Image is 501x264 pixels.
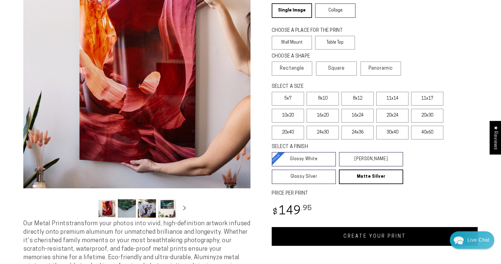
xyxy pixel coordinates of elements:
[118,199,136,218] button: Load image 2 in gallery view
[376,109,409,123] label: 20x24
[272,227,478,246] a: CREATE YOUR PRINT
[376,92,409,106] label: 11x14
[273,208,278,216] span: $
[341,126,374,140] label: 24x36
[307,126,339,140] label: 24x30
[341,109,374,123] label: 16x24
[98,199,116,218] button: Load image 1 in gallery view
[301,205,312,212] sup: .95
[280,65,304,72] span: Rectangle
[158,199,176,218] button: Load image 4 in gallery view
[272,206,312,217] bdi: 149
[315,36,355,50] label: Table Top
[489,121,501,154] div: Click to open Judge.me floating reviews tab
[272,170,336,184] a: Glossy Silver
[272,126,304,140] label: 20x40
[272,83,393,90] legend: SELECT A SIZE
[272,36,312,50] label: Wall Mount
[272,53,350,60] legend: CHOOSE A SHAPE
[83,202,96,215] button: Slide left
[272,27,350,34] legend: CHOOSE A PLACE FOR THE PRINT
[315,3,355,18] a: Collage
[376,126,409,140] label: 30x40
[272,109,304,123] label: 10x20
[369,66,393,71] span: Panoramic
[272,3,312,18] a: Single Image
[272,152,336,167] a: Glossy White
[411,92,443,106] label: 11x17
[467,231,489,249] div: Contact Us Directly
[307,92,339,106] label: 8x10
[339,152,403,167] a: [PERSON_NAME]
[341,92,374,106] label: 8x12
[339,170,403,184] a: Matte Silver
[450,231,494,249] div: Chat widget toggle
[411,126,443,140] label: 40x60
[272,144,389,150] legend: SELECT A FINISH
[307,109,339,123] label: 16x20
[411,109,443,123] label: 20x30
[272,190,478,197] label: PRICE PER PRINT
[328,65,345,72] span: Square
[272,92,304,106] label: 5x7
[178,202,191,215] button: Slide right
[138,199,156,218] button: Load image 3 in gallery view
